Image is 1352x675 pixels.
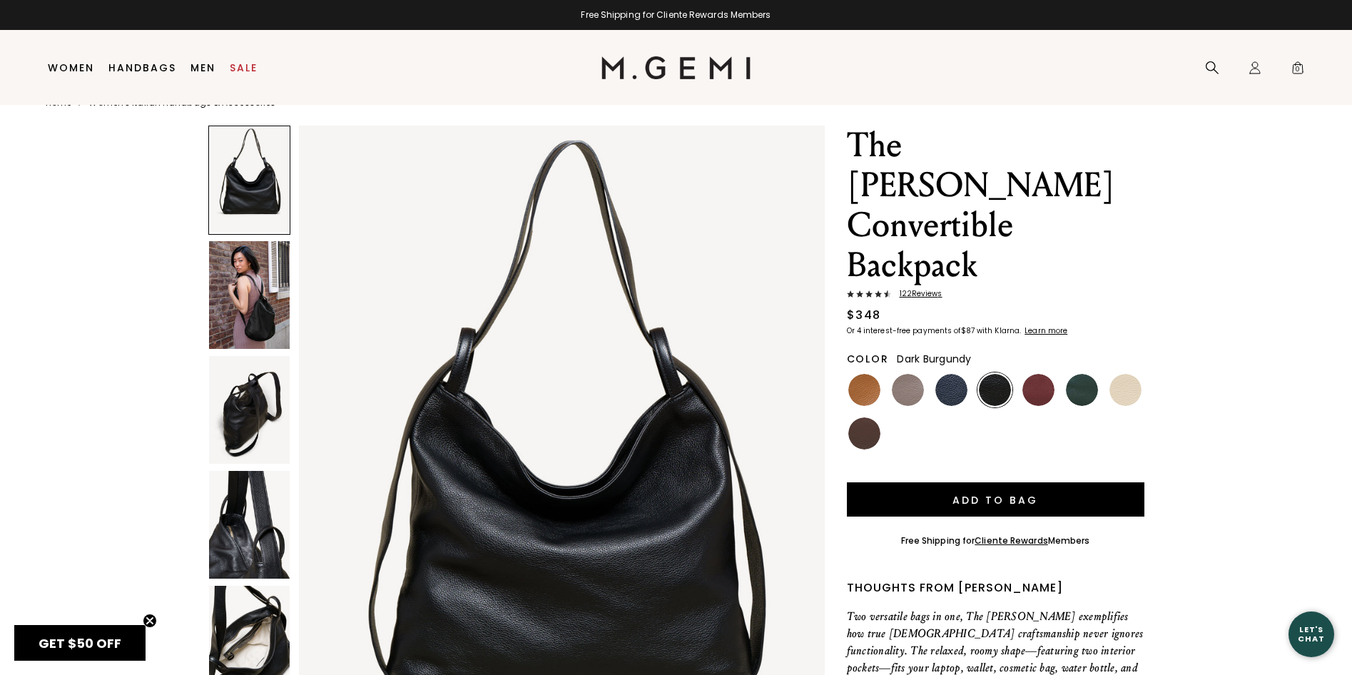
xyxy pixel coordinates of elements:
a: Cliente Rewards [975,534,1048,547]
span: Dark Burgundy [897,352,971,366]
img: Warm Gray [892,374,924,406]
a: Sale [230,62,258,73]
img: The Laura Convertible Backpack [209,356,290,464]
klarna-placement-style-body: with Klarna [977,325,1023,336]
img: Navy [935,374,967,406]
div: Let's Chat [1289,625,1334,643]
klarna-placement-style-amount: $87 [961,325,975,336]
img: The Laura Convertible Backpack [209,241,290,349]
div: GET $50 OFFClose teaser [14,625,146,661]
h1: The [PERSON_NAME] Convertible Backpack [847,126,1144,285]
span: GET $50 OFF [39,634,121,652]
img: M.Gemi [601,56,751,79]
a: Handbags [108,62,176,73]
a: 122Reviews [847,290,1144,301]
span: 122 Review s [891,290,942,298]
img: Black [979,374,1011,406]
a: Women [48,62,94,73]
span: 0 [1291,64,1305,78]
img: Ecru [1109,374,1142,406]
img: Tan [848,374,880,406]
h2: Color [847,353,889,365]
div: Thoughts from [PERSON_NAME] [847,579,1144,597]
div: $348 [847,307,881,324]
div: Free Shipping for Members [901,535,1090,547]
klarna-placement-style-cta: Learn more [1025,325,1067,336]
a: Learn more [1023,327,1067,335]
button: Close teaser [143,614,157,628]
img: Chocolate [848,417,880,450]
img: Dark Green [1066,374,1098,406]
img: The Laura Convertible Backpack [209,471,290,579]
button: Add to Bag [847,482,1144,517]
img: Dark Burgundy [1022,374,1054,406]
klarna-placement-style-body: Or 4 interest-free payments of [847,325,961,336]
a: Men [190,62,215,73]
